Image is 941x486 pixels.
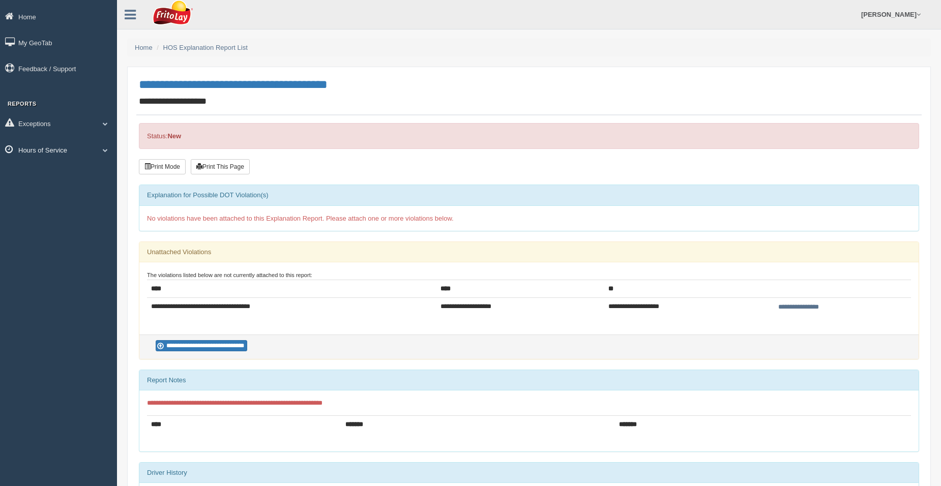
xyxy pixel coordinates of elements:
a: HOS Explanation Report List [163,44,248,51]
div: Unattached Violations [139,242,919,262]
strong: New [167,132,181,140]
a: Home [135,44,153,51]
div: Status: [139,123,919,149]
small: The violations listed below are not currently attached to this report: [147,272,312,278]
button: Print Mode [139,159,186,174]
div: Driver History [139,463,919,483]
div: Report Notes [139,370,919,390]
div: Explanation for Possible DOT Violation(s) [139,185,919,205]
button: Print This Page [191,159,250,174]
span: No violations have been attached to this Explanation Report. Please attach one or more violations... [147,215,454,222]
